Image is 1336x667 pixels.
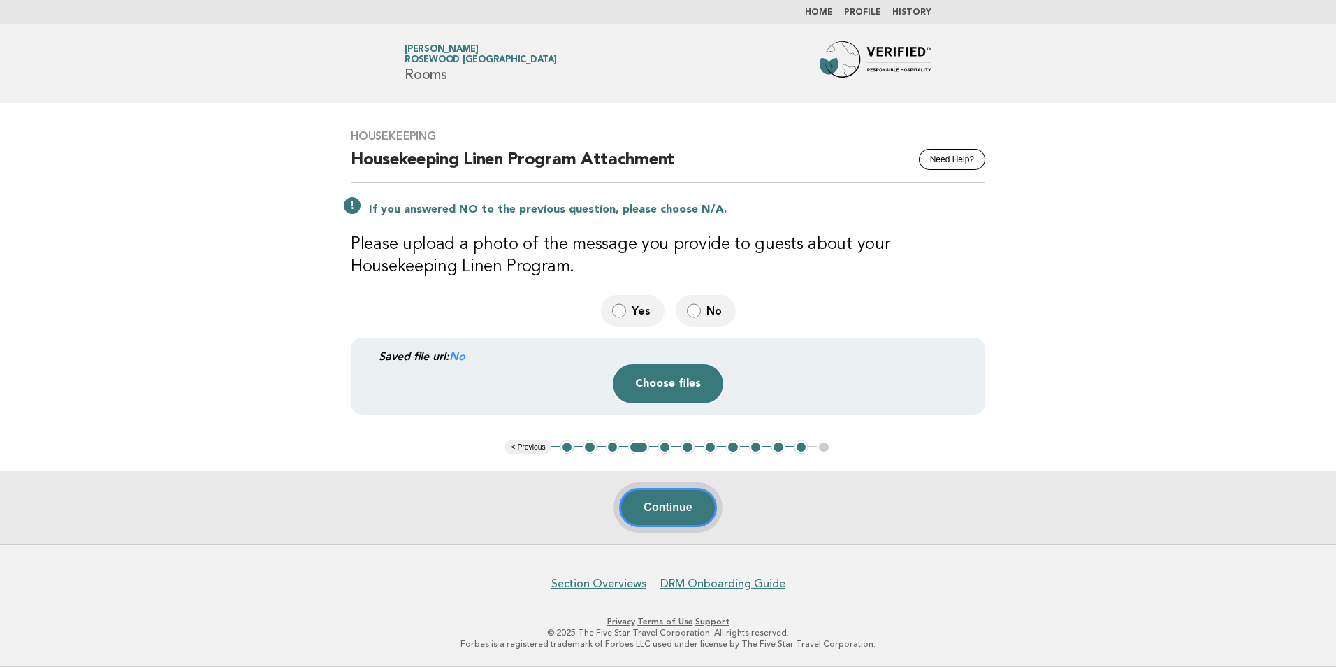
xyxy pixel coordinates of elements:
a: Home [805,8,833,17]
h3: Please upload a photo of the message you provide to guests about your Housekeeping Linen Program. [351,234,985,278]
span: No [706,303,725,318]
button: 7 [704,440,718,454]
button: 8 [726,440,740,454]
a: Profile [844,8,881,17]
button: 6 [681,440,695,454]
button: 5 [658,440,672,454]
span: Rosewood [GEOGRAPHIC_DATA] [405,56,557,65]
button: Need Help? [919,149,985,170]
button: 2 [583,440,597,454]
button: 10 [771,440,785,454]
a: [PERSON_NAME]Rosewood [GEOGRAPHIC_DATA] [405,45,557,64]
a: Section Overviews [551,577,646,591]
h1: Rooms [405,45,557,82]
img: Forbes Travel Guide [820,41,931,86]
button: Continue [619,488,716,527]
h2: Housekeeping Linen Program Attachment [351,149,985,183]
div: Saved file url: [379,349,974,364]
button: 11 [794,440,808,454]
a: Privacy [607,617,635,626]
input: No [687,303,701,318]
button: 9 [749,440,763,454]
button: Choose files [613,364,723,403]
button: 1 [560,440,574,454]
button: 3 [606,440,620,454]
button: 4 [628,440,648,454]
p: © 2025 The Five Star Travel Corporation. All rights reserved. [240,627,1096,638]
h3: Housekeeping [351,129,985,143]
p: Forbes is a registered trademark of Forbes LLC used under license by The Five Star Travel Corpora... [240,638,1096,650]
p: · · [240,616,1096,627]
a: DRM Onboarding Guide [660,577,785,591]
a: Support [695,617,729,626]
a: History [892,8,931,17]
a: Terms of Use [637,617,693,626]
button: < Previous [505,440,551,454]
span: Yes [632,303,653,318]
p: If you answered NO to the previous question, please choose N/A. [369,203,985,217]
input: Yes [612,303,626,318]
a: No [449,350,465,363]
